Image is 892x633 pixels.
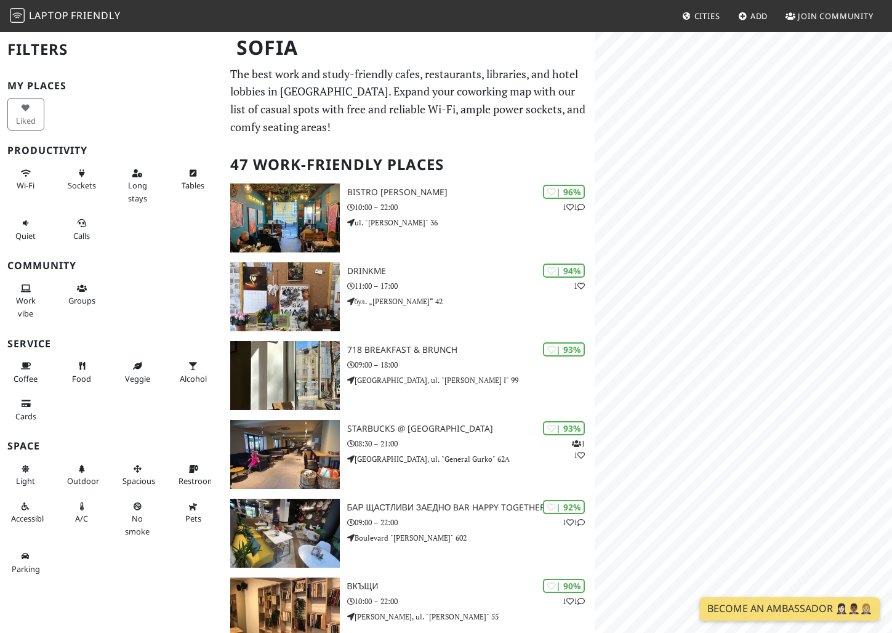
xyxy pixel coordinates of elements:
button: Sockets [63,163,100,196]
span: Accessible [11,513,48,524]
button: Veggie [119,356,156,389]
span: Food [72,373,91,384]
span: Coffee [14,373,38,384]
a: Add [733,5,773,27]
p: 09:00 – 18:00 [347,359,595,371]
button: Accessible [7,496,44,529]
div: | 93% [543,421,585,435]
a: DrinkMe | 94% 1 DrinkMe 11:00 – 17:00 бул. „[PERSON_NAME]“ 42 [223,262,595,331]
div: | 94% [543,264,585,278]
span: Quiet [15,230,36,241]
h3: Bistro [PERSON_NAME] [347,187,595,198]
button: Pets [175,496,212,529]
button: Coffee [7,356,44,389]
span: Natural light [16,475,35,486]
h3: Service [7,338,215,350]
span: People working [16,295,36,318]
span: Restroom [179,475,215,486]
div: | 93% [543,342,585,357]
button: Restroom [175,459,212,491]
div: | 96% [543,185,585,199]
a: Become an Ambassador 🤵🏻‍♀️🤵🏾‍♂️🤵🏼‍♀️ [700,597,880,621]
button: Food [63,356,100,389]
p: [PERSON_NAME], ul. "[PERSON_NAME]" 55 [347,611,595,623]
h1: Sofia [227,31,592,65]
p: Boulevard "[PERSON_NAME]" 602 [347,532,595,544]
p: 1 1 [572,438,585,461]
p: 10:00 – 22:00 [347,201,595,213]
h3: Productivity [7,145,215,156]
span: Power sockets [68,180,96,191]
p: 1 1 [563,517,585,528]
img: Бар Щастливи Заедно Bar Happy Together [230,499,339,568]
a: Join Community [781,5,878,27]
span: Cities [694,10,720,22]
a: 718 Breakfast & Brunch | 93% 718 Breakfast & Brunch 09:00 – 18:00 [GEOGRAPHIC_DATA], ul. "[PERSON... [223,341,595,410]
h3: Community [7,260,215,272]
h3: Вкъщи [347,581,595,592]
p: 1 1 [563,595,585,607]
img: Bistro Montanari [230,183,339,252]
h2: 47 Work-Friendly Places [230,146,587,183]
button: Quiet [7,213,44,246]
span: Spacious [123,475,155,486]
p: 11:00 – 17:00 [347,280,595,292]
span: Long stays [128,180,147,203]
button: No smoke [119,496,156,541]
p: бул. „[PERSON_NAME]“ 42 [347,296,595,307]
span: Alcohol [180,373,207,384]
img: 718 Breakfast & Brunch [230,341,339,410]
h3: Starbucks @ [GEOGRAPHIC_DATA] [347,424,595,434]
button: Long stays [119,163,156,208]
h3: Бар Щастливи Заедно Bar Happy Together [347,502,595,513]
span: Work-friendly tables [182,180,204,191]
span: Stable Wi-Fi [17,180,34,191]
a: Bistro Montanari | 96% 11 Bistro [PERSON_NAME] 10:00 – 22:00 ul. "[PERSON_NAME]" 36 [223,183,595,252]
p: [GEOGRAPHIC_DATA], ul. "[PERSON_NAME] I" 99 [347,374,595,386]
button: Outdoor [63,459,100,491]
span: Veggie [125,373,150,384]
span: Outdoor area [67,475,99,486]
p: The best work and study-friendly cafes, restaurants, libraries, and hotel lobbies in [GEOGRAPHIC_... [230,65,587,136]
button: Alcohol [175,356,212,389]
span: Pet friendly [185,513,201,524]
h3: DrinkMe [347,266,595,276]
span: Air conditioned [75,513,88,524]
img: DrinkMe [230,262,339,331]
p: 09:00 – 22:00 [347,517,595,528]
a: LaptopFriendly LaptopFriendly [10,6,121,27]
p: 10:00 – 22:00 [347,595,595,607]
span: Credit cards [15,411,36,422]
button: Groups [63,278,100,311]
button: Calls [63,213,100,246]
div: | 92% [543,500,585,514]
p: [GEOGRAPHIC_DATA], ul. "General Gurko" 62А [347,453,595,465]
span: Join Community [798,10,874,22]
span: Friendly [71,9,120,22]
button: Work vibe [7,278,44,323]
button: Cards [7,393,44,426]
span: Smoke free [125,513,150,536]
img: LaptopFriendly [10,8,25,23]
a: Cities [677,5,725,27]
button: Light [7,459,44,491]
span: Laptop [29,9,69,22]
h2: Filters [7,31,215,68]
a: Starbucks @ Sofia Center | 93% 11 Starbucks @ [GEOGRAPHIC_DATA] 08:30 – 21:00 [GEOGRAPHIC_DATA], ... [223,420,595,489]
h3: 718 Breakfast & Brunch [347,345,595,355]
span: Parking [12,563,40,575]
h3: My Places [7,80,215,92]
p: 1 [574,280,585,292]
h3: Space [7,440,215,452]
button: Wi-Fi [7,163,44,196]
img: Starbucks @ Sofia Center [230,420,339,489]
span: Video/audio calls [73,230,90,241]
p: 1 1 [563,201,585,213]
p: 08:30 – 21:00 [347,438,595,450]
a: Бар Щастливи Заедно Bar Happy Together | 92% 11 Бар Щастливи Заедно Bar Happy Together 09:00 – 22... [223,499,595,568]
p: ul. "[PERSON_NAME]" 36 [347,217,595,228]
div: | 90% [543,579,585,593]
span: Group tables [68,295,95,306]
button: A/C [63,496,100,529]
button: Parking [7,546,44,579]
